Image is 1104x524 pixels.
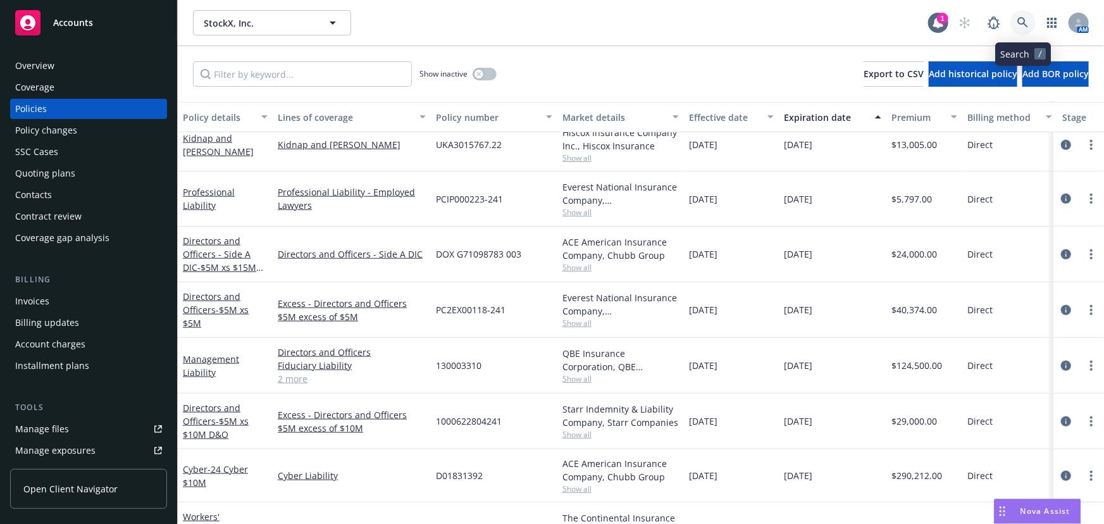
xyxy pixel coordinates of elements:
span: Direct [967,359,993,372]
span: $13,005.00 [891,138,937,151]
a: Billing updates [10,313,167,333]
button: Add historical policy [929,61,1017,87]
span: PCIP000223-241 [436,192,503,206]
span: PC2EX00118-241 [436,303,505,316]
a: Switch app [1039,10,1065,35]
div: SSC Cases [15,142,58,162]
span: - $5M xs $15M Side A DIC [183,261,263,287]
a: Professional Liability [183,186,235,211]
span: Export to CSV [864,68,924,80]
span: [DATE] [784,247,812,261]
a: Directors and Officers - Side A DIC [278,247,426,261]
span: Show all [562,429,679,440]
a: Start snowing [952,10,977,35]
a: Invoices [10,291,167,311]
a: Contacts [10,185,167,205]
span: Manage exposures [10,440,167,461]
span: Nova Assist [1020,506,1070,516]
a: more [1084,191,1099,206]
div: Drag to move [995,499,1010,523]
a: Coverage [10,77,167,97]
div: Contacts [15,185,52,205]
span: [DATE] [689,469,717,482]
div: Quoting plans [15,163,75,184]
a: Directors and Officers [183,402,249,440]
a: Directors and Officers - Side A DIC [183,235,256,287]
a: Coverage gap analysis [10,228,167,248]
span: [DATE] [784,192,812,206]
span: Show all [562,207,679,218]
div: Invoices [15,291,49,311]
div: Market details [562,111,665,124]
a: Directors and Officers [183,290,249,329]
span: $5,797.00 [891,192,932,206]
button: Policy details [178,102,273,132]
span: - 24 Cyber $10M [183,463,248,489]
span: [DATE] [784,469,812,482]
div: Lines of coverage [278,111,412,124]
a: Quoting plans [10,163,167,184]
span: Show all [562,262,679,273]
div: Installment plans [15,356,89,376]
span: Direct [967,192,993,206]
a: Search [1010,10,1036,35]
div: Tools [10,401,167,414]
a: Professional Liability - Employed Lawyers [278,185,426,212]
button: Billing method [962,102,1057,132]
button: Expiration date [779,102,886,132]
a: more [1084,358,1099,373]
button: Market details [557,102,684,132]
span: [DATE] [689,359,717,372]
span: StockX, Inc. [204,16,313,30]
button: StockX, Inc. [193,10,351,35]
span: Show all [562,318,679,328]
div: Starr Indemnity & Liability Company, Starr Companies [562,402,679,429]
div: QBE Insurance Corporation, QBE Insurance Group [562,347,679,373]
span: - $5M xs $5M [183,304,249,329]
div: Premium [891,111,943,124]
a: Account charges [10,334,167,354]
button: Export to CSV [864,61,924,87]
span: [DATE] [784,359,812,372]
span: Add BOR policy [1022,68,1089,80]
a: circleInformation [1058,303,1074,318]
a: more [1084,468,1099,483]
div: Stage [1062,111,1101,124]
button: Premium [886,102,962,132]
a: circleInformation [1058,468,1074,483]
a: Cyber Liability [278,469,426,482]
span: UKA3015767.22 [436,138,502,151]
button: Effective date [684,102,779,132]
span: D01831392 [436,469,483,482]
div: Coverage gap analysis [15,228,109,248]
span: Show all [562,483,679,494]
a: 2 more [278,372,426,385]
span: [DATE] [784,415,812,428]
button: Add BOR policy [1022,61,1089,87]
input: Filter by keyword... [193,61,412,87]
div: Everest National Insurance Company, [GEOGRAPHIC_DATA] [562,291,679,318]
a: more [1084,137,1099,153]
a: Cyber [183,463,248,489]
button: Nova Assist [994,499,1081,524]
div: Coverage [15,77,54,97]
span: - $5M xs $10M D&O [183,415,249,440]
span: $124,500.00 [891,359,942,372]
div: Manage files [15,419,69,439]
a: Contract review [10,206,167,227]
button: Lines of coverage [273,102,431,132]
span: Add historical policy [929,68,1017,80]
div: Account charges [15,334,85,354]
span: 130003310 [436,359,481,372]
span: 1000622804241 [436,415,502,428]
a: circleInformation [1058,191,1074,206]
span: $290,212.00 [891,469,942,482]
span: Direct [967,303,993,316]
div: Hiscox Insurance Company Inc., Hiscox Insurance [562,126,679,153]
span: [DATE] [689,303,717,316]
span: [DATE] [689,247,717,261]
div: Manage exposures [15,440,96,461]
div: Policy changes [15,120,77,140]
div: Policy details [183,111,254,124]
a: Kidnap and [PERSON_NAME] [183,132,254,158]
